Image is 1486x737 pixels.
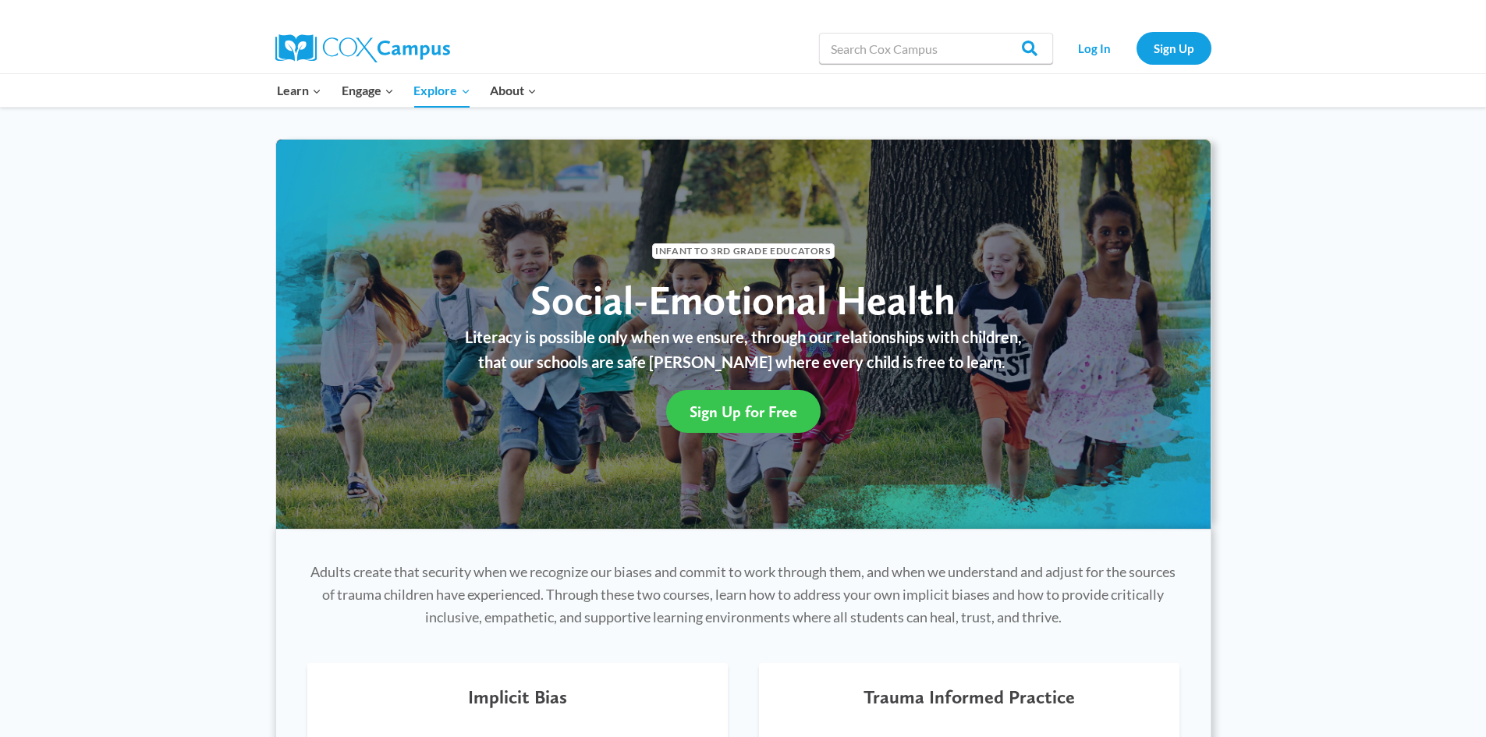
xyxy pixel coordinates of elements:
img: Cox Campus [275,34,450,62]
h5: Implicit Bias [468,686,567,709]
input: Search Cox Campus [819,33,1053,64]
span: Sign Up for Free [690,402,797,421]
a: Sign Up for Free [666,390,821,433]
h5: Trauma Informed Practice [864,686,1075,709]
span: Infant to 3rd Grade Educators [652,243,835,258]
button: Child menu of Explore [404,74,481,107]
button: Child menu of About [480,74,547,107]
nav: Primary Navigation [268,74,547,107]
button: Child menu of Learn [268,74,332,107]
nav: Secondary Navigation [1061,32,1211,64]
span: that our schools are safe [PERSON_NAME] where every child is free to learn. [478,353,1005,371]
span: Literacy is possible only when we ensure, through our relationships with children, [465,328,1022,346]
a: Sign Up [1137,32,1211,64]
span: Social-Emotional Health [530,275,956,324]
button: Child menu of Engage [332,74,404,107]
a: Log In [1061,32,1129,64]
p: Adults create that security when we recognize our biases and commit to work through them, and whe... [307,561,1179,628]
